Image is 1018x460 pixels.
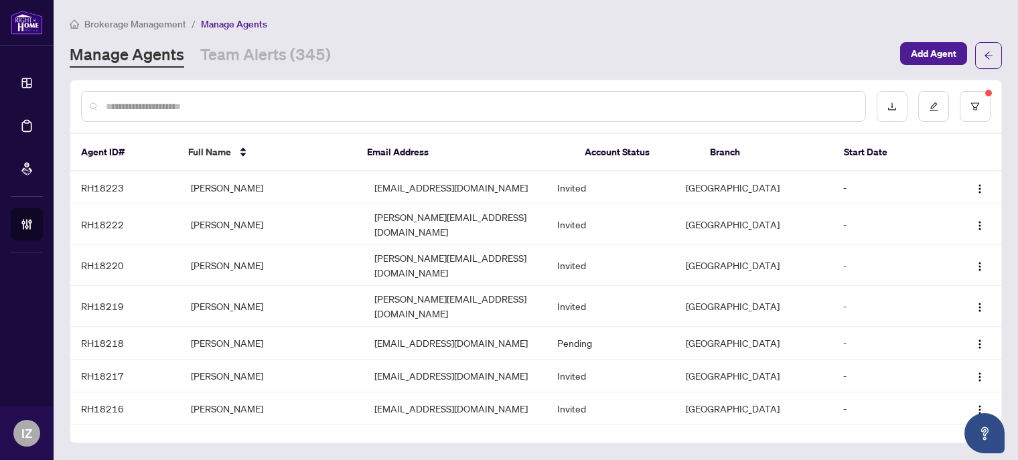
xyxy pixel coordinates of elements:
[675,392,832,425] td: [GEOGRAPHIC_DATA]
[970,102,980,111] span: filter
[70,360,180,392] td: RH18217
[364,171,547,204] td: [EMAIL_ADDRESS][DOMAIN_NAME]
[969,365,991,386] button: Logo
[832,425,942,458] td: -
[70,392,180,425] td: RH18216
[356,134,574,171] th: Email Address
[974,183,985,194] img: Logo
[887,102,897,111] span: download
[832,245,942,286] td: -
[974,404,985,415] img: Logo
[964,413,1005,453] button: Open asap
[200,44,331,68] a: Team Alerts (345)
[547,392,675,425] td: Invited
[70,286,180,327] td: RH18219
[84,18,186,30] span: Brokerage Management
[675,327,832,360] td: [GEOGRAPHIC_DATA]
[180,171,364,204] td: [PERSON_NAME]
[675,171,832,204] td: [GEOGRAPHIC_DATA]
[911,43,956,64] span: Add Agent
[969,214,991,235] button: Logo
[364,360,547,392] td: [EMAIL_ADDRESS][DOMAIN_NAME]
[364,327,547,360] td: [EMAIL_ADDRESS][DOMAIN_NAME]
[70,44,184,68] a: Manage Agents
[364,425,547,458] td: [EMAIL_ADDRESS][DOMAIN_NAME]
[960,91,991,122] button: filter
[699,134,833,171] th: Branch
[984,51,993,60] span: arrow-left
[675,204,832,245] td: [GEOGRAPHIC_DATA]
[832,204,942,245] td: -
[70,134,177,171] th: Agent ID#
[832,327,942,360] td: -
[364,245,547,286] td: [PERSON_NAME][EMAIL_ADDRESS][DOMAIN_NAME]
[974,261,985,272] img: Logo
[974,372,985,382] img: Logo
[969,398,991,419] button: Logo
[364,204,547,245] td: [PERSON_NAME][EMAIL_ADDRESS][DOMAIN_NAME]
[547,327,675,360] td: Pending
[70,327,180,360] td: RH18218
[21,424,32,443] span: IZ
[70,171,180,204] td: RH18223
[70,204,180,245] td: RH18222
[974,302,985,313] img: Logo
[180,204,364,245] td: [PERSON_NAME]
[832,286,942,327] td: -
[547,286,675,327] td: Invited
[547,360,675,392] td: Invited
[70,19,79,29] span: home
[188,145,231,159] span: Full Name
[180,327,364,360] td: [PERSON_NAME]
[969,254,991,276] button: Logo
[364,286,547,327] td: [PERSON_NAME][EMAIL_ADDRESS][DOMAIN_NAME]
[675,286,832,327] td: [GEOGRAPHIC_DATA]
[832,171,942,204] td: -
[180,286,364,327] td: [PERSON_NAME]
[70,425,180,458] td: RH18215
[547,204,675,245] td: Invited
[969,295,991,317] button: Logo
[918,91,949,122] button: edit
[364,392,547,425] td: [EMAIL_ADDRESS][DOMAIN_NAME]
[547,425,675,458] td: Pending
[547,245,675,286] td: Invited
[833,134,940,171] th: Start Date
[969,177,991,198] button: Logo
[900,42,967,65] button: Add Agent
[574,134,699,171] th: Account Status
[70,245,180,286] td: RH18220
[974,220,985,231] img: Logo
[832,392,942,425] td: -
[877,91,907,122] button: download
[969,332,991,354] button: Logo
[974,339,985,350] img: Logo
[675,245,832,286] td: [GEOGRAPHIC_DATA]
[177,134,356,171] th: Full Name
[180,425,364,458] td: [PERSON_NAME]
[180,392,364,425] td: [PERSON_NAME]
[547,171,675,204] td: Invited
[201,18,267,30] span: Manage Agents
[11,10,43,35] img: logo
[192,16,196,31] li: /
[180,245,364,286] td: [PERSON_NAME]
[832,360,942,392] td: -
[675,425,832,458] td: [GEOGRAPHIC_DATA]
[675,360,832,392] td: [GEOGRAPHIC_DATA]
[180,360,364,392] td: [PERSON_NAME]
[929,102,938,111] span: edit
